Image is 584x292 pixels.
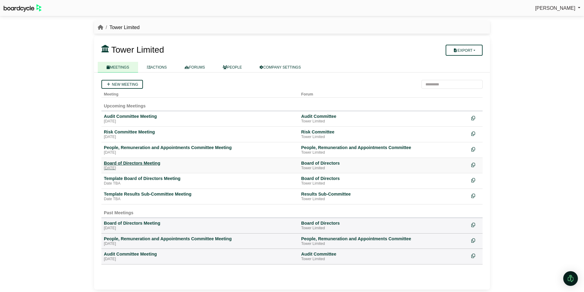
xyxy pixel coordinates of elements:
a: [PERSON_NAME] [535,4,580,12]
a: Template Board of Directors Meeting Date TBA [104,176,296,186]
a: New meeting [101,80,143,89]
div: Audit Committee Meeting [104,251,296,257]
div: Template Results Sub-Committee Meeting [104,191,296,197]
div: People, Remuneration and Appointments Committee [301,236,466,241]
a: Template Results Sub-Committee Meeting Date TBA [104,191,296,202]
div: [DATE] [104,135,296,140]
div: Tower Limited [301,150,466,155]
a: COMPANY SETTINGS [251,62,310,73]
th: Forum [299,89,469,98]
a: PEOPLE [214,62,251,73]
div: Make a copy [471,236,480,244]
a: Board of Directors Tower Limited [301,160,466,171]
div: Audit Committee [301,251,466,257]
div: [DATE] [104,226,296,231]
span: Tower Limited [111,45,164,54]
a: People, Remuneration and Appointments Committee Tower Limited [301,236,466,246]
div: Board of Directors Meeting [104,160,296,166]
a: People, Remuneration and Appointments Committee Meeting [DATE] [104,145,296,155]
div: People, Remuneration and Appointments Committee Meeting [104,145,296,150]
div: People, Remuneration and Appointments Committee [301,145,466,150]
a: Risk Committee Tower Limited [301,129,466,140]
a: People, Remuneration and Appointments Committee Tower Limited [301,145,466,155]
div: Template Board of Directors Meeting [104,176,296,181]
a: Board of Directors Tower Limited [301,220,466,231]
a: Risk Committee Meeting [DATE] [104,129,296,140]
a: FORUMS [176,62,214,73]
span: Upcoming Meetings [104,103,146,108]
a: Results Sub-Committee Tower Limited [301,191,466,202]
li: Tower Limited [103,24,140,32]
div: Tower Limited [301,241,466,246]
div: People, Remuneration and Appointments Committee Meeting [104,236,296,241]
div: Results Sub-Committee [301,191,466,197]
div: Board of Directors [301,176,466,181]
div: Make a copy [471,176,480,184]
div: Board of Directors [301,160,466,166]
a: MEETINGS [98,62,138,73]
div: Tower Limited [301,119,466,124]
div: Tower Limited [301,181,466,186]
div: Risk Committee [301,129,466,135]
div: Tower Limited [301,197,466,202]
th: Meeting [101,89,299,98]
a: Audit Committee Meeting [DATE] [104,114,296,124]
div: Open Intercom Messenger [563,271,578,286]
a: Board of Directors Meeting [DATE] [104,220,296,231]
a: Board of Directors Meeting [DATE] [104,160,296,171]
div: [DATE] [104,166,296,171]
nav: breadcrumb [98,24,140,32]
div: Make a copy [471,129,480,137]
span: Past Meetings [104,210,133,215]
div: Tower Limited [301,226,466,231]
span: [PERSON_NAME] [535,6,575,11]
a: Audit Committee Tower Limited [301,114,466,124]
div: Make a copy [471,145,480,153]
div: Make a copy [471,251,480,260]
div: Board of Directors [301,220,466,226]
div: [DATE] [104,241,296,246]
div: Audit Committee [301,114,466,119]
div: Audit Committee Meeting [104,114,296,119]
a: Audit Committee Meeting [DATE] [104,251,296,262]
div: Make a copy [471,220,480,229]
div: Make a copy [471,160,480,169]
a: ACTIONS [138,62,176,73]
div: Tower Limited [301,257,466,262]
div: Date TBA [104,181,296,186]
div: Board of Directors Meeting [104,220,296,226]
div: Tower Limited [301,135,466,140]
div: Tower Limited [301,166,466,171]
div: Make a copy [471,114,480,122]
a: People, Remuneration and Appointments Committee Meeting [DATE] [104,236,296,246]
div: Risk Committee Meeting [104,129,296,135]
div: [DATE] [104,150,296,155]
div: [DATE] [104,119,296,124]
a: Audit Committee Tower Limited [301,251,466,262]
div: Date TBA [104,197,296,202]
div: [DATE] [104,257,296,262]
button: Export [446,45,483,56]
img: BoardcycleBlackGreen-aaafeed430059cb809a45853b8cf6d952af9d84e6e89e1f1685b34bfd5cb7d64.svg [4,4,42,12]
a: Board of Directors Tower Limited [301,176,466,186]
div: Make a copy [471,191,480,200]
